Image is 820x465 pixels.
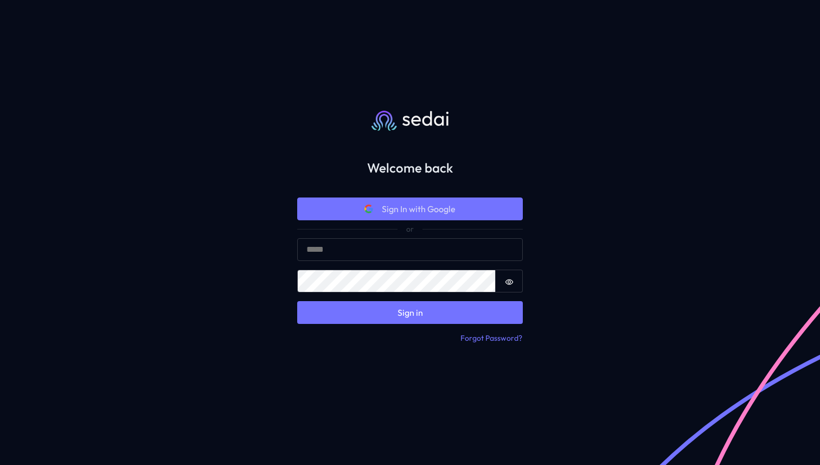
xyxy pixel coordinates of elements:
[280,160,540,176] h2: Welcome back
[496,270,523,292] button: Show password
[297,301,523,324] button: Sign in
[297,198,523,220] button: Google iconSign In with Google
[364,205,373,213] svg: Google icon
[460,333,523,345] button: Forgot Password?
[382,202,456,215] span: Sign In with Google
